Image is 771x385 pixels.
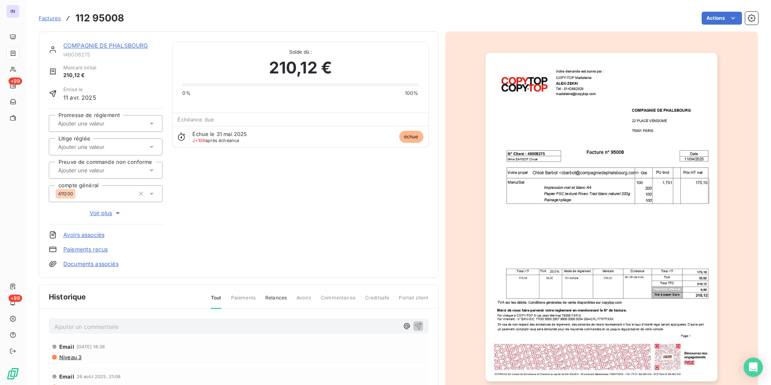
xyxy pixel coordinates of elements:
span: Avoirs [296,294,311,308]
div: IN [6,5,19,18]
span: J+108 [192,138,205,143]
span: [DATE] 18:38 [77,344,105,349]
span: Factures [39,15,61,21]
span: Tout [211,294,221,309]
span: +99 [8,77,22,85]
span: Creditsafe [365,294,390,308]
span: Paiements [231,294,256,308]
span: I46008275 [63,51,163,58]
a: Avoirs associés [63,231,104,239]
span: Voir plus [90,209,122,217]
span: 210,12 € [63,71,96,80]
span: échue [399,131,423,143]
input: Ajouter une valeur [57,167,138,174]
span: après échéance [192,138,239,143]
input: Ajouter une valeur [57,143,138,151]
span: Solde dû : [182,48,418,56]
span: 11 avr. 2025 [63,93,96,102]
h3: 112 95008 [75,11,124,25]
span: 100% [405,90,419,97]
span: Échue le 31 mai 2025 [192,131,247,137]
span: 210,12 € [269,56,332,80]
div: Open Intercom Messenger [744,358,763,377]
span: Relances [265,294,287,308]
span: Échéance due [177,116,214,123]
span: 26 août 2025, 21:06 [77,374,121,379]
span: Portail client [399,294,428,308]
input: Ajouter une valeur [57,120,138,127]
span: Historique [49,291,86,302]
span: Email [59,343,74,350]
button: Actions [702,12,742,25]
img: Logo LeanPay [6,367,19,380]
span: +99 [8,295,22,302]
span: Montant initial [63,64,96,71]
span: Émise le [63,86,96,93]
img: invoice_thumbnail [486,53,717,381]
span: Commentaires [321,294,355,308]
a: Documents associés [63,260,119,268]
span: Email [59,373,74,380]
span: 0% [182,90,190,97]
a: Factures [39,14,61,22]
button: Voir plus [49,209,163,218]
span: Niveau 3 [58,354,81,360]
a: Paiements reçus [63,245,108,253]
a: COMPAGNIE DE PHALSBOURG [63,42,148,49]
span: 411200 [58,191,73,196]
